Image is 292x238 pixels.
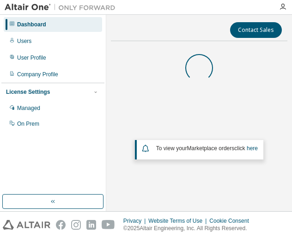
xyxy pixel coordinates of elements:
[102,220,115,230] img: youtube.svg
[187,145,235,152] em: Marketplace orders
[17,54,46,61] div: User Profile
[17,21,46,28] div: Dashboard
[17,37,31,45] div: Users
[56,220,66,230] img: facebook.svg
[3,220,50,230] img: altair_logo.svg
[17,120,39,128] div: On Prem
[123,217,148,225] div: Privacy
[71,220,81,230] img: instagram.svg
[5,3,120,12] img: Altair One
[17,104,40,112] div: Managed
[6,88,50,96] div: License Settings
[230,22,282,38] button: Contact Sales
[247,145,258,152] a: here
[123,225,255,232] p: © 2025 Altair Engineering, Inc. All Rights Reserved.
[156,145,258,152] span: To view your click
[148,217,209,225] div: Website Terms of Use
[17,71,58,78] div: Company Profile
[86,220,96,230] img: linkedin.svg
[209,217,254,225] div: Cookie Consent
